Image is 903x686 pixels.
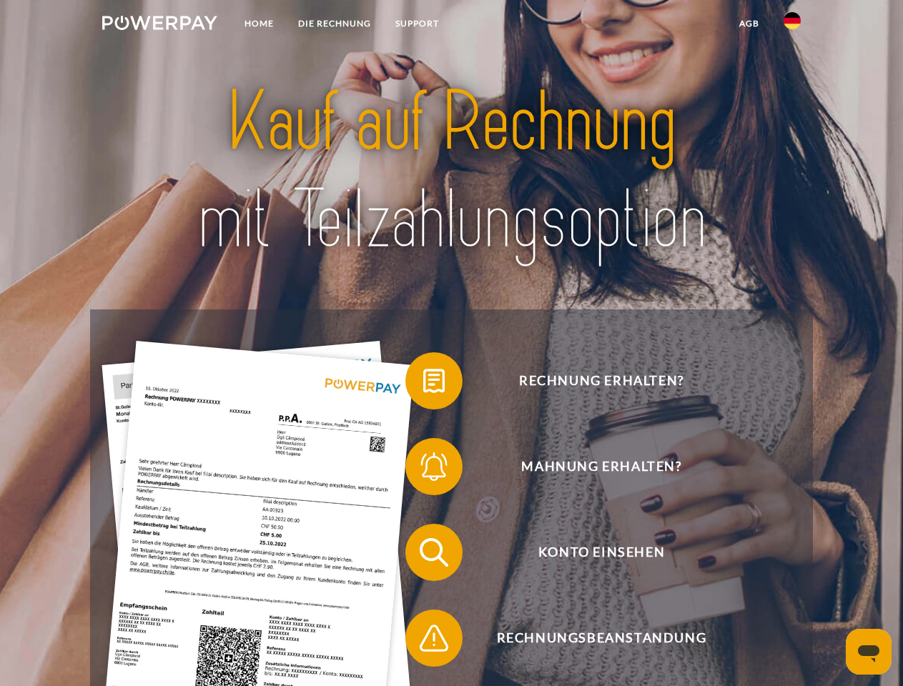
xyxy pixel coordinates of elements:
iframe: Schaltfläche zum Öffnen des Messaging-Fensters [846,629,892,675]
a: SUPPORT [383,11,451,36]
img: title-powerpay_de.svg [137,69,766,274]
button: Mahnung erhalten? [405,438,777,495]
span: Rechnung erhalten? [426,352,776,409]
img: qb_bell.svg [416,449,452,484]
a: agb [727,11,771,36]
img: de [784,12,801,29]
span: Konto einsehen [426,524,776,581]
a: Home [232,11,286,36]
img: qb_bill.svg [416,363,452,399]
button: Rechnungsbeanstandung [405,610,777,667]
button: Rechnung erhalten? [405,352,777,409]
img: qb_search.svg [416,535,452,570]
button: Konto einsehen [405,524,777,581]
span: Rechnungsbeanstandung [426,610,776,667]
span: Mahnung erhalten? [426,438,776,495]
img: logo-powerpay-white.svg [102,16,217,30]
a: DIE RECHNUNG [286,11,383,36]
img: qb_warning.svg [416,620,452,656]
